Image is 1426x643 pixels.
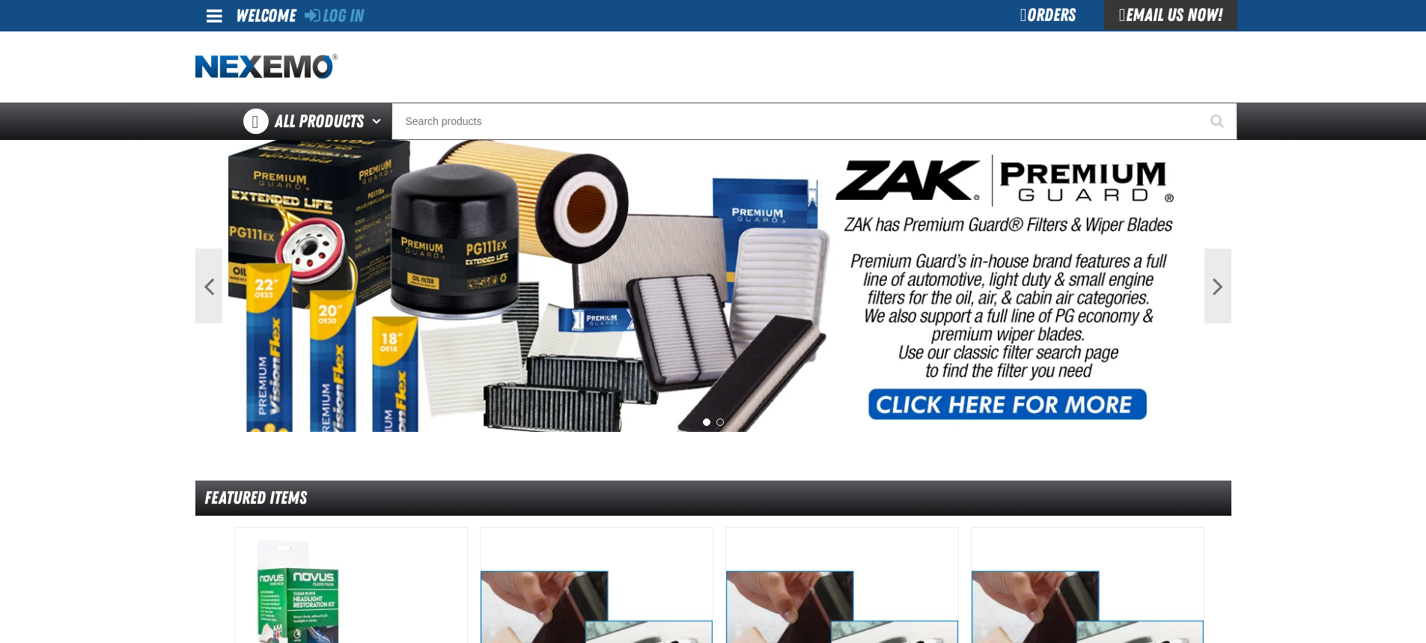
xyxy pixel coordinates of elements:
button: 2 of 2 [716,418,724,426]
span: All Products [275,108,364,135]
button: Next [1204,249,1231,323]
img: Nexemo logo [195,54,338,80]
input: Search [391,103,1237,140]
div: Featured Items [195,481,1231,516]
button: Previous [195,249,222,323]
button: 1 of 2 [703,418,710,426]
button: Start Searching [1200,103,1237,140]
button: Open All Products pages [367,103,391,140]
img: PG Filters & Wipers [228,140,1198,432]
a: Log In [305,5,364,26]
